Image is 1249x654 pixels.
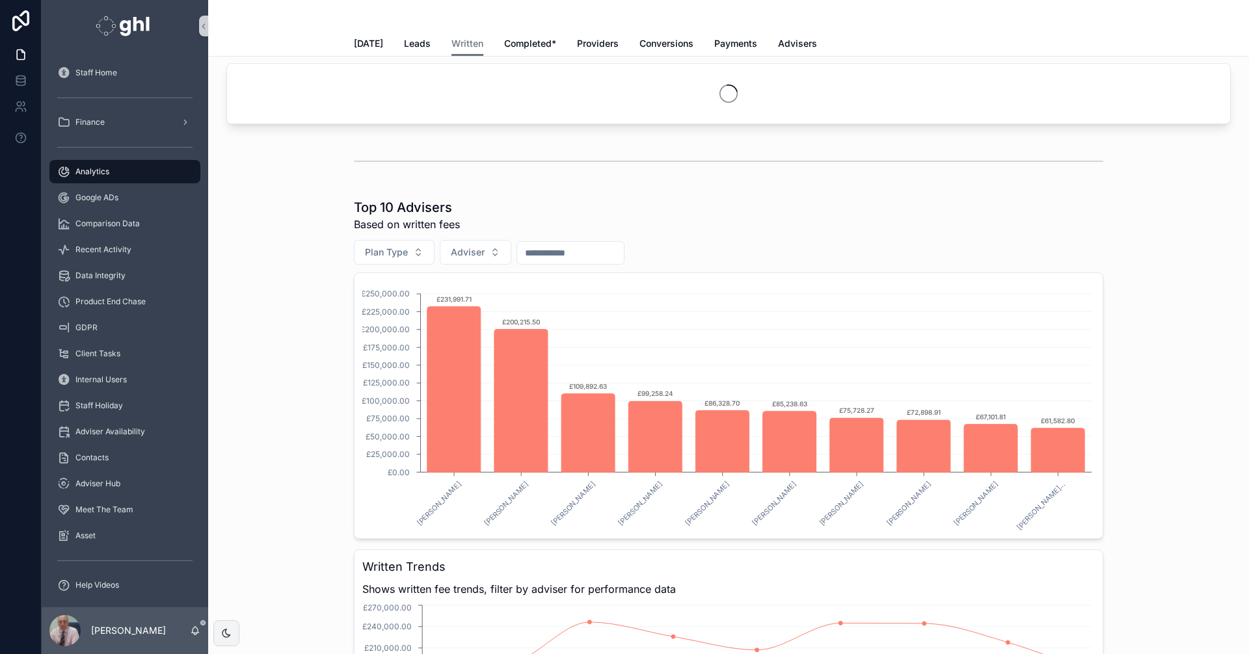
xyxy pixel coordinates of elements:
[49,524,200,547] a: Asset
[778,37,817,50] span: Advisers
[75,244,131,255] span: Recent Activity
[504,37,556,50] span: Completed*
[360,324,410,334] tspan: £200,000.00
[366,432,410,441] tspan: £50,000.00
[1015,480,1067,532] text: [PERSON_NAME]...
[49,472,200,495] a: Adviser Hub
[504,32,556,58] a: Completed*
[451,37,483,50] span: Written
[361,289,410,298] tspan: £250,000.00
[75,192,118,203] span: Google ADs
[49,498,200,521] a: Meet The Team
[49,420,200,443] a: Adviser Availability
[885,480,933,528] text: [PERSON_NAME]
[415,480,463,528] text: [PERSON_NAME]
[354,32,383,58] a: [DATE]
[362,621,412,631] tspan: £240,000.00
[75,166,109,177] span: Analytics
[482,480,530,528] text: [PERSON_NAME]
[75,452,109,463] span: Contacts
[365,246,408,259] span: Plan Type
[49,238,200,261] a: Recent Activity
[363,603,412,612] tspan: £270,000.00
[549,480,597,528] text: [PERSON_NAME]
[577,37,619,50] span: Providers
[363,343,410,352] tspan: £175,000.00
[362,558,1095,576] h3: Written Trends
[451,32,483,57] a: Written
[49,342,200,365] a: Client Tasks
[75,374,127,385] span: Internal Users
[49,212,200,235] a: Comparison Data
[49,446,200,469] a: Contacts
[907,408,941,416] text: £72,898.91
[388,467,410,477] tspan: £0.00
[363,378,410,387] tspan: £125,000.00
[49,160,200,183] a: Analytics
[362,581,1095,597] span: Shows written fee trends, filter by adviser for performance data
[714,37,757,50] span: Payments
[75,580,119,590] span: Help Videos
[75,296,146,307] span: Product End Chase
[714,32,757,58] a: Payments
[42,52,208,607] div: scrollable content
[818,480,866,528] text: [PERSON_NAME]
[96,16,154,36] img: App logo
[639,37,693,50] span: Conversions
[639,32,693,58] a: Conversions
[364,643,412,653] tspan: £210,000.00
[75,218,140,229] span: Comparison Data
[75,68,117,78] span: Staff Home
[366,449,410,459] tspan: £25,000.00
[91,624,166,637] p: [PERSON_NAME]
[362,396,410,406] tspan: £100,000.00
[772,400,807,408] text: £85,238.63
[404,32,431,58] a: Leads
[75,530,96,541] span: Asset
[436,295,472,303] text: £231,991.71
[451,246,485,259] span: Adviser
[362,360,410,370] tspan: £150,000.00
[354,240,435,265] button: Select Button
[502,318,540,326] text: £200,215.50
[366,413,410,423] tspan: £75,000.00
[354,37,383,50] span: [DATE]
[684,480,732,528] text: [PERSON_NAME]
[705,399,740,407] text: £86,328.70
[75,348,120,359] span: Client Tasks
[354,216,460,232] span: Based on written fees
[778,32,817,58] a: Advisers
[362,307,410,317] tspan: £225,000.00
[952,480,1000,528] text: [PERSON_NAME]
[49,573,200,597] a: Help Videos
[49,186,200,209] a: Google ADs
[362,281,1095,530] div: chart
[49,394,200,417] a: Staff Holiday
[75,117,105,127] span: Finance
[49,368,200,391] a: Internal Users
[616,480,664,528] text: [PERSON_NAME]
[49,290,200,313] a: Product End Chase
[839,406,874,414] text: £75,728.27
[440,240,511,265] button: Select Button
[1041,417,1075,425] text: £61,582.80
[75,478,120,489] span: Adviser Hub
[577,32,619,58] a: Providers
[751,480,799,528] text: [PERSON_NAME]
[49,316,200,339] a: GDPR
[75,322,98,333] span: GDPR
[49,111,200,134] a: Finance
[75,400,123,411] span: Staff Holiday
[75,426,145,437] span: Adviser Availability
[75,270,126,281] span: Data Integrity
[49,264,200,287] a: Data Integrity
[569,382,607,390] text: £109,892.63
[75,504,133,515] span: Meet The Team
[404,37,431,50] span: Leads
[638,389,673,397] text: £99,258.24
[976,413,1006,421] text: £67,101.81
[354,198,460,216] h1: Top 10 Advisers
[49,61,200,85] a: Staff Home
